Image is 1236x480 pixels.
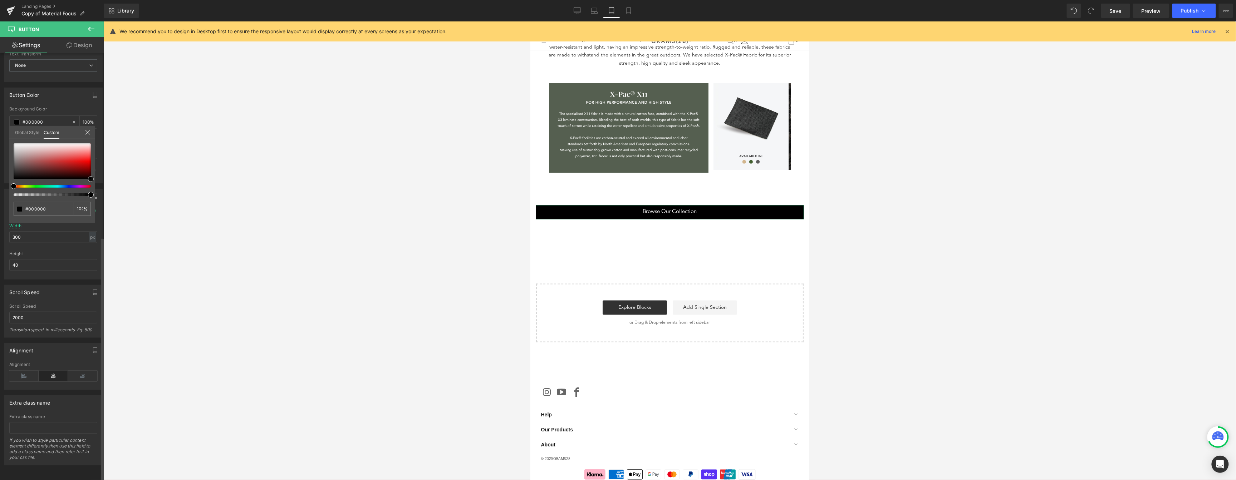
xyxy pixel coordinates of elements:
a: Custom [44,126,59,139]
span: Library [117,8,134,14]
p: We recommend you to design in Desktop first to ensure the responsive layout would display correct... [119,28,447,35]
a: Mobile [620,4,637,18]
a: Design [53,37,105,53]
button: More [1219,4,1233,18]
a: Landing Pages [21,4,104,9]
span: Publish [1181,8,1199,14]
span: Button [19,26,39,32]
input: Color [25,205,71,213]
span: Save [1110,7,1122,15]
div: Open Intercom Messenger [1212,456,1229,473]
a: Desktop [569,4,586,18]
div: % [74,202,91,216]
a: Preview [1133,4,1169,18]
button: Redo [1084,4,1098,18]
button: Undo [1067,4,1081,18]
a: Global Style [15,126,39,138]
a: Laptop [586,4,603,18]
a: Tablet [603,4,620,18]
span: Preview [1142,7,1161,15]
button: Publish [1172,4,1216,18]
span: Copy of Material Focus [21,11,77,16]
a: Learn more [1190,27,1219,36]
a: New Library [104,4,139,18]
